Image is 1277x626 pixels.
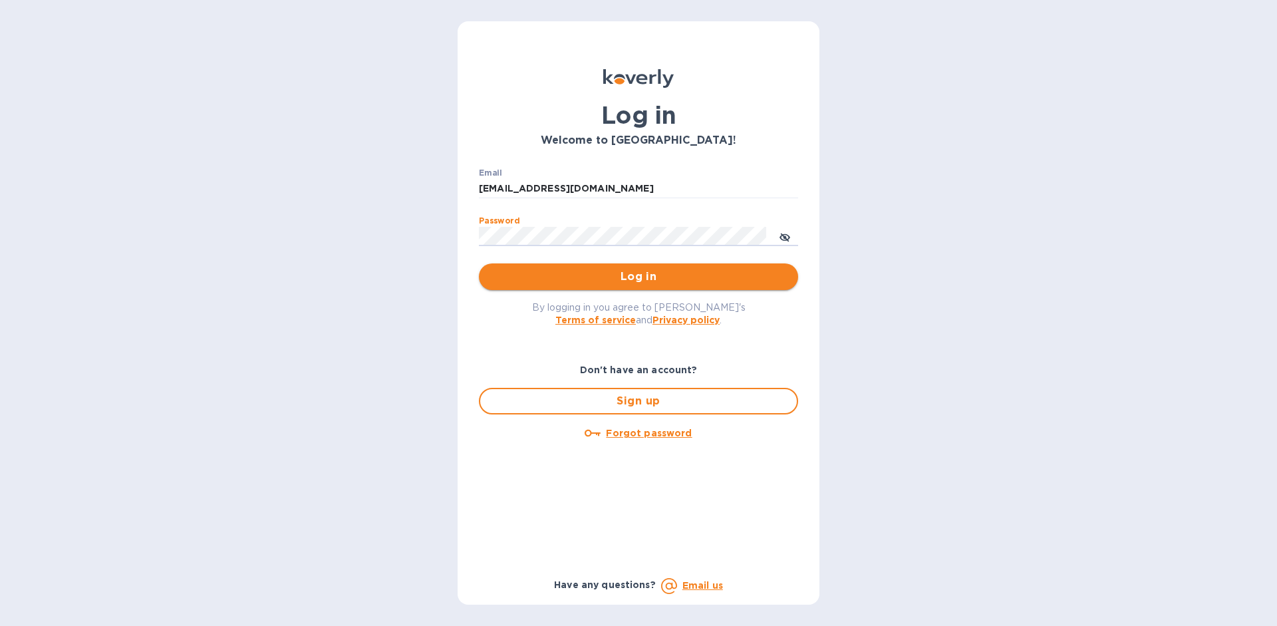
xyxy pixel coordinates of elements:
[490,269,787,285] span: Log in
[603,69,674,88] img: Koverly
[580,365,698,375] b: Don't have an account?
[682,580,723,591] a: Email us
[554,579,656,590] b: Have any questions?
[606,428,692,438] u: Forgot password
[532,302,746,325] span: By logging in you agree to [PERSON_NAME]'s and .
[479,179,798,199] input: Enter email address
[491,393,786,409] span: Sign up
[479,263,798,290] button: Log in
[555,315,636,325] a: Terms of service
[652,315,720,325] a: Privacy policy
[479,217,519,225] label: Password
[479,169,502,177] label: Email
[772,223,798,249] button: toggle password visibility
[479,101,798,129] h1: Log in
[479,388,798,414] button: Sign up
[479,134,798,147] h3: Welcome to [GEOGRAPHIC_DATA]!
